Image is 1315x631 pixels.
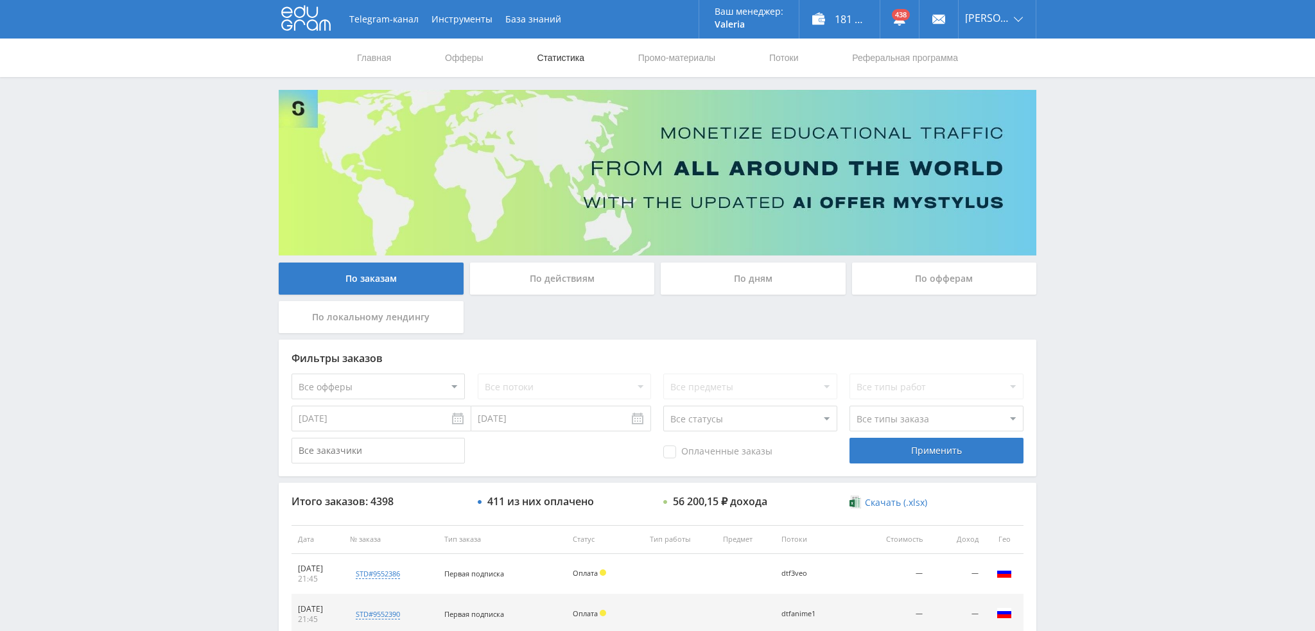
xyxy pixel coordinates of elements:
[536,39,586,77] a: Статистика
[663,445,772,458] span: Оплаченные заказы
[637,39,717,77] a: Промо-материалы
[279,263,464,295] div: По заказам
[965,13,1010,23] span: [PERSON_NAME]
[852,263,1037,295] div: По офферам
[849,438,1023,463] div: Применить
[661,263,846,295] div: По дням
[444,39,485,77] a: Офферы
[851,39,959,77] a: Реферальная программа
[768,39,800,77] a: Потоки
[715,19,783,30] p: Valeria
[292,352,1023,364] div: Фильтры заказов
[356,39,392,77] a: Главная
[715,6,783,17] p: Ваш менеджер:
[279,301,464,333] div: По локальному лендингу
[279,90,1036,255] img: Banner
[292,438,465,463] input: Все заказчики
[470,263,655,295] div: По действиям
